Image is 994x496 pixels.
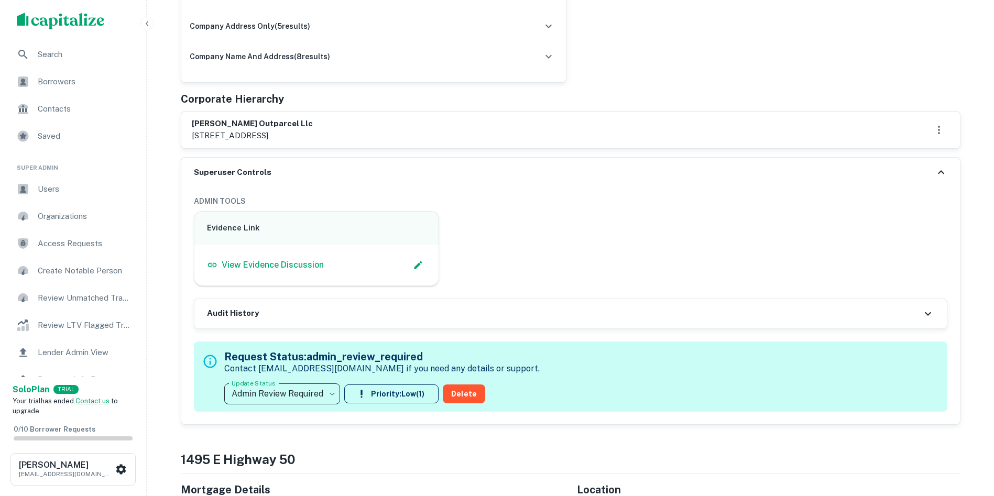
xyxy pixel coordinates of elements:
[190,20,310,32] h6: company address only ( 5 results)
[207,259,324,271] a: View Evidence Discussion
[207,307,259,319] h6: Audit History
[8,151,138,177] li: Super Admin
[232,379,275,388] label: Update Status
[8,367,138,392] a: Borrower Info Requests
[224,349,540,365] h5: Request Status: admin_review_required
[181,450,960,469] h4: 1495 e highway 50
[38,237,132,250] span: Access Requests
[38,292,132,304] span: Review Unmatched Transactions
[8,258,138,283] a: Create Notable Person
[38,130,132,142] span: Saved
[13,397,118,415] span: Your trial has ended. to upgrade.
[190,51,330,62] h6: company name and address ( 8 results)
[13,384,49,394] strong: Solo Plan
[344,384,439,403] button: Priority:Low(1)
[14,425,95,433] span: 0 / 10 Borrower Requests
[10,453,136,486] button: [PERSON_NAME][EMAIL_ADDRESS][DOMAIN_NAME]
[8,69,138,94] a: Borrowers
[8,96,138,122] a: Contacts
[19,469,113,479] p: [EMAIL_ADDRESS][DOMAIN_NAME]
[181,91,284,107] h5: Corporate Hierarchy
[224,362,540,375] p: Contact [EMAIL_ADDRESS][DOMAIN_NAME] if you need any details or support.
[8,177,138,202] a: Users
[8,42,138,67] a: Search
[8,231,138,256] a: Access Requests
[38,210,132,223] span: Organizations
[192,118,313,130] h6: [PERSON_NAME] outparcel llc
[13,383,49,396] a: SoloPlan
[222,259,324,271] p: View Evidence Discussion
[192,129,313,142] p: [STREET_ADDRESS]
[38,103,132,115] span: Contacts
[38,183,132,195] span: Users
[942,412,994,462] iframe: Chat Widget
[53,385,79,394] div: TRIAL
[17,13,105,29] img: capitalize-logo.png
[38,48,132,61] span: Search
[19,461,113,469] h6: [PERSON_NAME]
[38,264,132,277] span: Create Notable Person
[224,379,340,409] div: Admin Review Required
[8,313,138,338] a: Review LTV Flagged Transactions
[75,397,110,405] a: Contact us
[38,373,132,386] span: Borrower Info Requests
[38,346,132,359] span: Lender Admin View
[8,285,138,311] a: Review Unmatched Transactions
[194,167,271,179] h6: Superuser Controls
[207,222,427,234] h6: Evidence Link
[8,340,138,365] a: Lender Admin View
[38,75,132,88] span: Borrowers
[38,319,132,332] span: Review LTV Flagged Transactions
[443,384,485,403] button: Delete
[8,204,138,229] a: Organizations
[194,195,947,207] h6: ADMIN TOOLS
[410,257,426,273] button: Edit Slack Link
[8,124,138,149] a: Saved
